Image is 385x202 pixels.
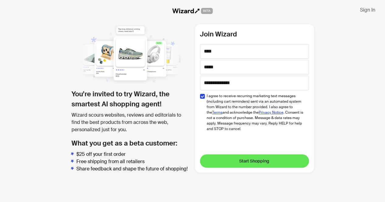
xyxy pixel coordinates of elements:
li: Share feedback and shape the future of shopping! [76,165,190,173]
h2: What you get as a beta customer: [72,138,190,148]
a: Privacy Notice [259,110,283,115]
a: Terms [212,110,222,115]
button: Sign In [355,5,380,15]
div: Wizard scours websites, reviews and editorials to find the best products from across the web, per... [72,111,190,133]
li: Free shipping from all retailers [76,158,190,165]
li: $25 off your first order [76,151,190,158]
h2: Join Wizard [200,29,309,39]
h1: You’re invited to try Wizard, the smartest AI shopping agent! [72,89,190,109]
span: Sign In [360,7,375,13]
span: BETA [201,8,213,14]
span: I agree to receive recurring marketing text messages (including cart reminders) sent via an autom... [207,93,304,132]
span: Start Shopping [239,158,269,164]
button: Start Shopping [200,154,309,168]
